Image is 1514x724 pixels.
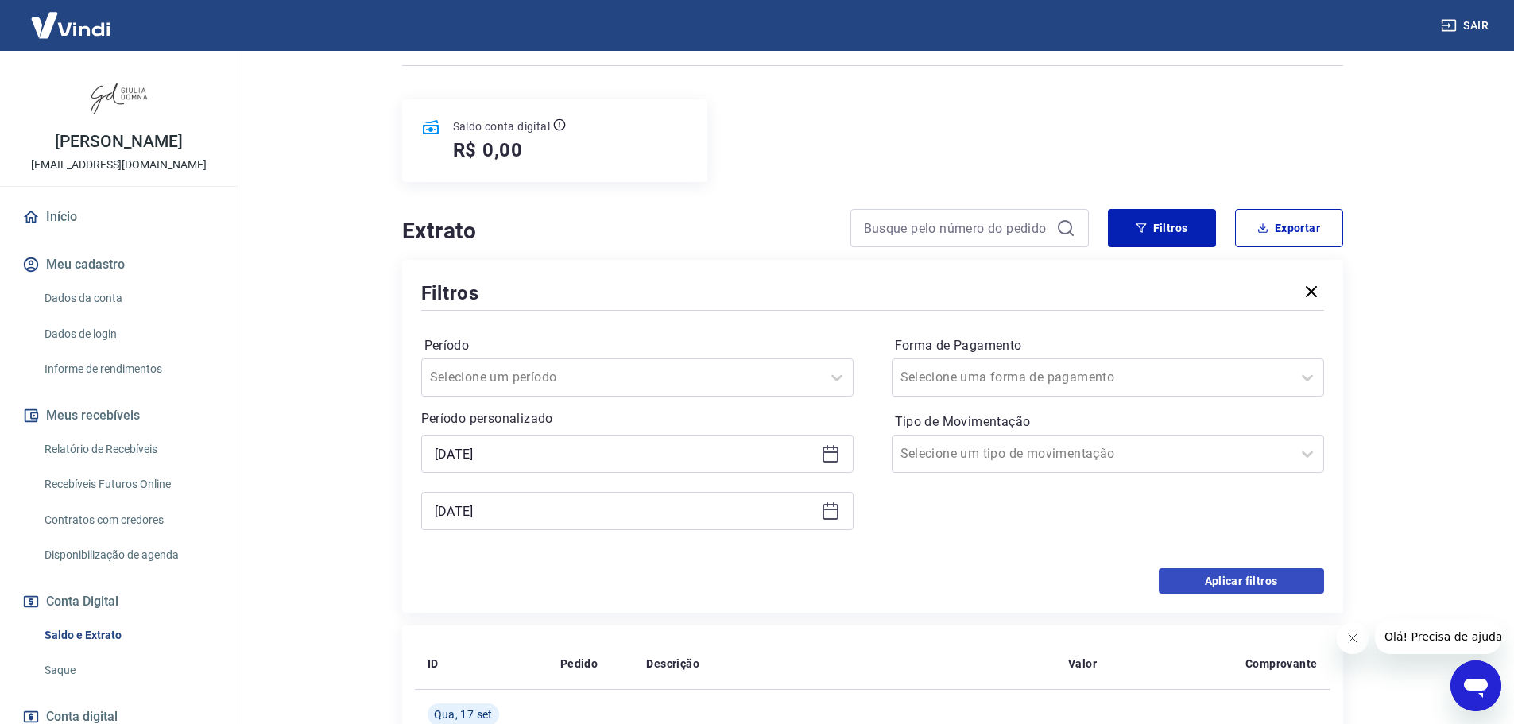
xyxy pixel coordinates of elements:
p: Valor [1068,656,1097,672]
a: Dados de login [38,318,219,350]
button: Exportar [1235,209,1343,247]
a: Contratos com credores [38,504,219,536]
a: Disponibilização de agenda [38,539,219,571]
img: 11efcaa0-b592-4158-bf44-3e3a1f4dab66.jpeg [87,64,151,127]
button: Conta Digital [19,584,219,619]
a: Saque [38,654,219,687]
input: Data inicial [435,442,815,466]
a: Informe de rendimentos [38,353,219,385]
a: Dados da conta [38,282,219,315]
iframe: Botão para abrir a janela de mensagens [1450,660,1501,711]
a: Início [19,199,219,234]
span: Olá! Precisa de ajuda? [10,11,134,24]
label: Forma de Pagamento [895,336,1321,355]
p: [EMAIL_ADDRESS][DOMAIN_NAME] [31,157,207,173]
p: [PERSON_NAME] [55,134,182,150]
iframe: Fechar mensagem [1337,622,1369,654]
a: Saldo e Extrato [38,619,219,652]
label: Tipo de Movimentação [895,412,1321,432]
h5: R$ 0,00 [453,137,524,163]
p: Pedido [560,656,598,672]
p: Comprovante [1245,656,1317,672]
input: Busque pelo número do pedido [864,216,1050,240]
span: Qua, 17 set [434,707,493,722]
label: Período [424,336,850,355]
button: Meu cadastro [19,247,219,282]
button: Filtros [1108,209,1216,247]
button: Meus recebíveis [19,398,219,433]
img: Vindi [19,1,122,49]
h5: Filtros [421,281,480,306]
button: Sair [1438,11,1495,41]
p: Saldo conta digital [453,118,551,134]
a: Recebíveis Futuros Online [38,468,219,501]
h4: Extrato [402,215,831,247]
button: Aplicar filtros [1159,568,1324,594]
p: Descrição [646,656,699,672]
p: Período personalizado [421,409,854,428]
a: Relatório de Recebíveis [38,433,219,466]
p: ID [428,656,439,672]
iframe: Mensagem da empresa [1375,619,1501,654]
input: Data final [435,499,815,523]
